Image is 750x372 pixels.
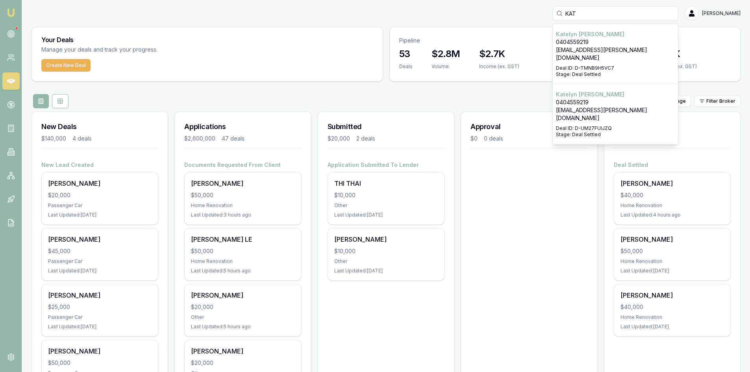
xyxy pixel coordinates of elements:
div: Volume [431,63,460,70]
h3: New Deals [41,121,158,132]
div: [PERSON_NAME] LE [191,235,294,244]
div: [PERSON_NAME] [334,235,438,244]
div: Passenger Car [48,202,152,209]
div: Last Updated: [DATE] [48,268,152,274]
div: Passenger Car [48,258,152,265]
div: [PERSON_NAME] [48,346,152,356]
div: Last Updated: 3 hours ago [191,212,294,218]
h3: Your Deals [41,37,373,43]
div: Last Updated: 4 hours ago [620,212,724,218]
h3: Submitted [328,121,444,132]
h3: Applications [184,121,301,132]
h3: $2.8M [431,48,460,60]
p: Katelyn [PERSON_NAME] [556,30,675,38]
div: 47 deals [222,135,244,143]
div: 0 deals [484,135,503,143]
h4: Deal Settled [614,161,731,169]
p: [EMAIL_ADDRESS][PERSON_NAME][DOMAIN_NAME] [556,106,675,122]
div: $20,000 [48,191,152,199]
div: $0 [470,135,478,143]
div: [PERSON_NAME] [48,235,152,244]
div: Last Updated: [DATE] [334,212,438,218]
div: Home Renovation [620,202,724,209]
div: Home Renovation [620,258,724,265]
div: [PERSON_NAME] [191,179,294,188]
h4: New Lead Created [41,161,158,169]
p: Katelyn [PERSON_NAME] [556,91,675,98]
h4: Documents Requested From Client [184,161,301,169]
div: [PERSON_NAME] [620,235,724,244]
div: [PERSON_NAME] [48,179,152,188]
div: 2 deals [356,135,375,143]
span: Filter Broker [706,98,735,104]
p: Stage: Deal Settled [556,131,675,138]
img: emu-icon-u.png [6,8,16,17]
div: $45,000 [48,247,152,255]
div: Home Renovation [191,258,294,265]
span: [PERSON_NAME] [702,10,741,17]
div: Home Renovation [191,202,294,209]
div: $50,000 [620,247,724,255]
div: Last Updated: [DATE] [48,212,152,218]
h3: Approval [470,121,587,132]
div: Home Renovation [620,314,724,320]
p: 0404559219 [556,98,675,106]
button: Create New Deal [41,59,91,72]
div: $20,000 [328,135,350,143]
div: Last Updated: [DATE] [620,268,724,274]
div: [PERSON_NAME] [191,346,294,356]
div: Income (ex. GST) [479,63,519,70]
div: $25,000 [48,303,152,311]
div: $40,000 [620,191,724,199]
div: $50,000 [191,247,294,255]
div: $20,000 [191,359,294,367]
div: Select deal for Katelyn Scanlan [553,84,678,144]
div: Last Updated: [DATE] [48,324,152,330]
div: $140,000 [41,135,66,143]
div: [PERSON_NAME] [620,291,724,300]
div: $50,000 [191,191,294,199]
div: Passenger Car [48,314,152,320]
p: Deal ID: D-UM27FUIJZQ [556,125,675,131]
div: Other [191,314,294,320]
div: Last Updated: [DATE] [620,324,724,330]
div: $50,000 [48,359,152,367]
div: $20,000 [191,303,294,311]
div: Last Updated: 5 hours ago [191,268,294,274]
p: Deal ID: D-TMNB9H5VC7 [556,65,675,71]
p: Pipeline [399,37,552,44]
div: Deals [399,63,413,70]
div: [PERSON_NAME] [191,291,294,300]
div: $2,600,000 [184,135,215,143]
div: Last Updated: [DATE] [334,268,438,274]
p: [EMAIL_ADDRESS][PERSON_NAME][DOMAIN_NAME] [556,46,675,62]
p: Manage your deals and track your progress. [41,45,243,54]
input: Search deals [552,6,678,20]
h4: Application Submitted To Lender [328,161,444,169]
div: $10,000 [334,247,438,255]
p: Stage: Deal Settled [556,71,675,78]
div: 4 deals [72,135,92,143]
button: Filter Broker [694,96,741,107]
div: $40,000 [620,303,724,311]
div: [PERSON_NAME] [620,179,724,188]
h3: 53 [399,48,413,60]
p: 0404559219 [556,38,675,46]
div: Select deal for Katelyn Scanlan [553,24,678,84]
div: Other [334,258,438,265]
div: Other [334,202,438,209]
div: Last Updated: 5 hours ago [191,324,294,330]
h3: $2.7K [479,48,519,60]
div: [PERSON_NAME] [48,291,152,300]
div: THI THAI [334,179,438,188]
div: $10,000 [334,191,438,199]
